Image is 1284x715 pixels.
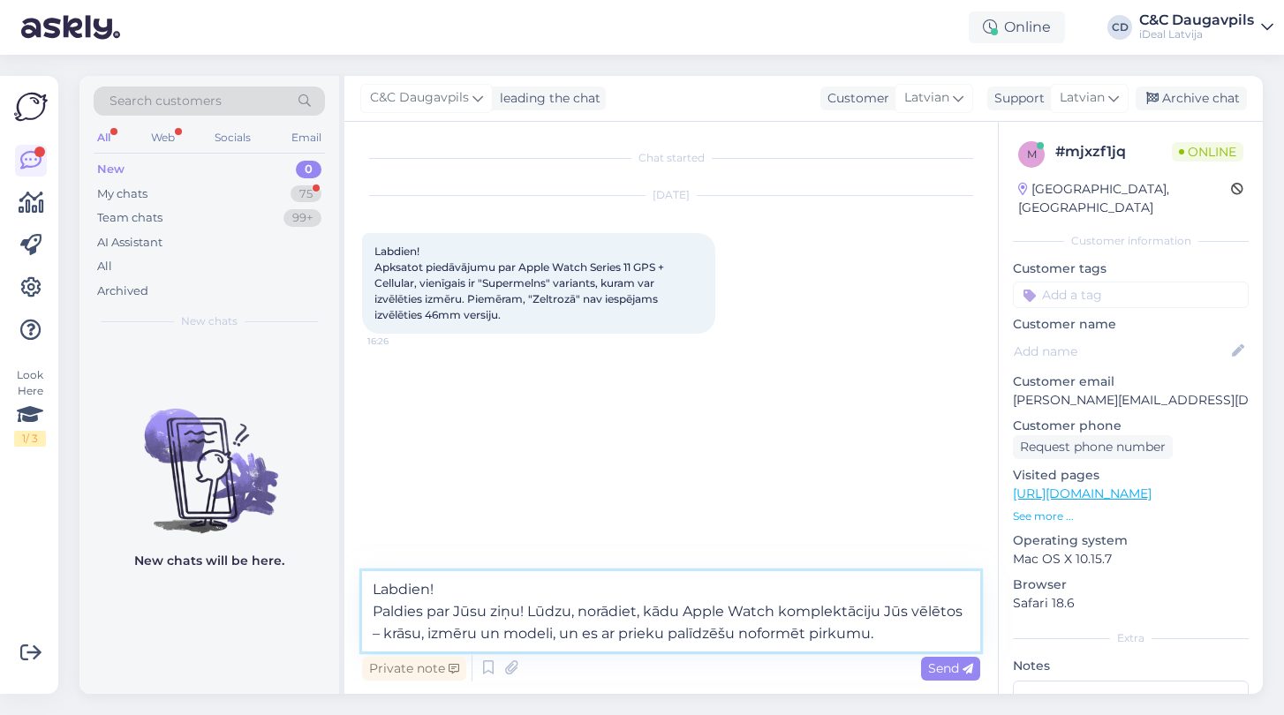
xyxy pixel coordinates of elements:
[1013,531,1249,550] p: Operating system
[1013,508,1249,524] p: See more ...
[1139,27,1254,41] div: iDeal Latvija
[374,245,667,321] span: Labdien! Apksatot piedāvājumu par Apple Watch Series 11 GPS + Cellular, vienīgais ir "Supermelns"...
[1013,485,1152,501] a: [URL][DOMAIN_NAME]
[1013,657,1249,675] p: Notes
[362,657,466,681] div: Private note
[97,282,148,300] div: Archived
[1013,260,1249,278] p: Customer tags
[97,185,147,203] div: My chats
[969,11,1065,43] div: Online
[362,571,980,651] textarea: Labdien! Paldies par Jūsu ziņu! Lūdzu, norādiet, kādu Apple Watch komplektāciju Jūs vēlētos – krā...
[1139,13,1273,41] a: C&C DaugavpilsiDeal Latvija
[1013,594,1249,613] p: Safari 18.6
[14,90,48,124] img: Askly Logo
[1055,141,1172,162] div: # mjxzf1jq
[928,660,973,676] span: Send
[211,126,254,149] div: Socials
[1172,142,1243,162] span: Online
[1014,342,1228,361] input: Add name
[1013,550,1249,568] p: Mac OS X 10.15.7
[94,126,114,149] div: All
[362,187,980,203] div: [DATE]
[1013,435,1173,459] div: Request phone number
[987,89,1045,108] div: Support
[97,161,125,178] div: New
[370,88,469,108] span: C&C Daugavpils
[134,552,284,570] p: New chats will be here.
[1060,88,1105,108] span: Latvian
[1013,417,1249,435] p: Customer phone
[97,209,162,227] div: Team chats
[1027,147,1037,161] span: m
[14,367,46,447] div: Look Here
[1013,282,1249,308] input: Add a tag
[362,150,980,166] div: Chat started
[97,258,112,275] div: All
[97,234,162,252] div: AI Assistant
[820,89,889,108] div: Customer
[79,377,339,536] img: No chats
[1013,576,1249,594] p: Browser
[1018,180,1231,217] div: [GEOGRAPHIC_DATA], [GEOGRAPHIC_DATA]
[1013,373,1249,391] p: Customer email
[110,92,222,110] span: Search customers
[367,335,434,348] span: 16:26
[1139,13,1254,27] div: C&C Daugavpils
[904,88,949,108] span: Latvian
[1013,233,1249,249] div: Customer information
[288,126,325,149] div: Email
[1013,466,1249,485] p: Visited pages
[283,209,321,227] div: 99+
[1107,15,1132,40] div: CD
[1013,315,1249,334] p: Customer name
[291,185,321,203] div: 75
[296,161,321,178] div: 0
[493,89,600,108] div: leading the chat
[147,126,178,149] div: Web
[14,431,46,447] div: 1 / 3
[1136,87,1247,110] div: Archive chat
[1013,630,1249,646] div: Extra
[181,313,238,329] span: New chats
[1013,391,1249,410] p: [PERSON_NAME][EMAIL_ADDRESS][DOMAIN_NAME]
